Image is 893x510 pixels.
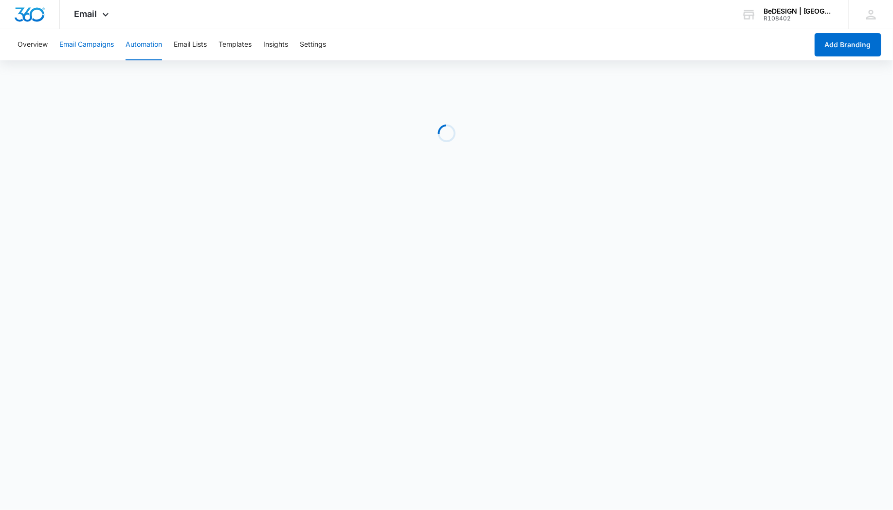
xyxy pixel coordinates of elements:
[263,29,288,60] button: Insights
[18,29,48,60] button: Overview
[59,29,114,60] button: Email Campaigns
[126,29,162,60] button: Automation
[764,7,835,15] div: account name
[815,33,881,56] button: Add Branding
[174,29,207,60] button: Email Lists
[74,9,97,19] span: Email
[300,29,326,60] button: Settings
[764,15,835,22] div: account id
[219,29,252,60] button: Templates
